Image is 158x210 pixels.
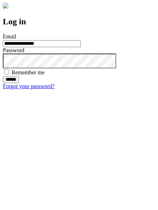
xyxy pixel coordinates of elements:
h2: Log in [3,17,155,26]
label: Email [3,33,16,39]
label: Password [3,47,24,53]
label: Remember me [12,69,45,75]
a: Forgot your password? [3,83,54,89]
img: logo-4e3dc11c47720685a147b03b5a06dd966a58ff35d612b21f08c02c0306f2b779.png [3,3,8,8]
